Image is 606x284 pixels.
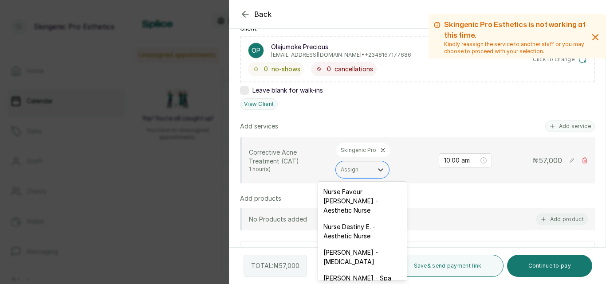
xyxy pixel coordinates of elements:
[318,244,407,270] div: [PERSON_NAME] - [MEDICAL_DATA]
[444,19,586,41] h2: Skingenic Pro Esthetics is not working at this time.
[252,86,323,95] span: Leave blank for walk-ins
[545,121,595,132] button: Add service
[254,9,272,19] span: Back
[271,51,411,58] p: [EMAIL_ADDRESS][DOMAIN_NAME] • +234 8167177686
[249,166,329,173] p: 1 hour(s)
[249,148,329,166] p: Corrective Acne Treatment (CAT)
[532,155,562,166] p: ₦
[240,98,278,110] button: View Client
[251,261,299,270] p: TOTAL: ₦
[271,43,411,51] p: Olajumoke Precious
[252,46,260,55] p: OP
[249,215,307,224] p: No Products added
[240,9,272,19] button: Back
[240,122,278,131] p: Add services
[240,194,281,203] p: Add products
[533,56,575,63] span: Click to change
[279,262,299,269] span: 57,000
[318,218,407,244] div: Nurse Destiny E. - Aesthetic Nurse
[392,255,504,277] button: Save& send payment link
[533,55,587,64] button: Click to change
[341,147,376,154] p: Skingenic Pro
[334,65,373,74] span: cancellations
[536,214,588,225] button: Add product
[507,255,593,277] button: Continue to pay
[444,156,479,165] input: Select time
[264,65,268,74] span: 0
[318,183,407,218] div: Nurse Favour [PERSON_NAME] - Aesthetic Nurse
[444,41,586,55] p: Kindly reassign the service to another staff or you may choose to proceed with your selection.
[327,65,331,74] span: 0
[539,156,562,165] span: 57,000
[272,65,300,74] span: no-shows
